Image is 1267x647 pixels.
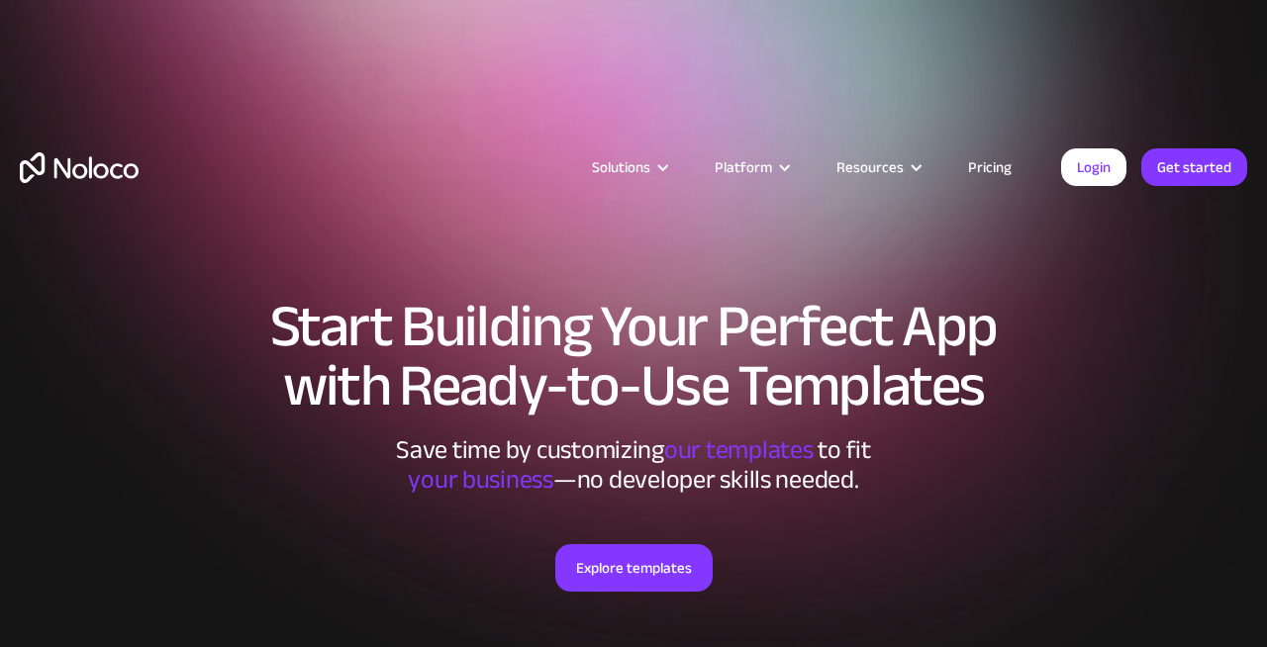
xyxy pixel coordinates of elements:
[20,152,139,183] a: home
[836,154,904,180] div: Resources
[690,154,812,180] div: Platform
[715,154,772,180] div: Platform
[337,435,930,495] div: Save time by customizing to fit ‍ —no developer skills needed.
[1141,148,1247,186] a: Get started
[664,425,814,474] span: our templates
[812,154,943,180] div: Resources
[943,154,1036,180] a: Pricing
[567,154,690,180] div: Solutions
[408,455,553,504] span: your business
[1061,148,1126,186] a: Login
[555,544,713,592] a: Explore templates
[592,154,650,180] div: Solutions
[20,297,1247,416] h1: Start Building Your Perfect App with Ready-to-Use Templates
